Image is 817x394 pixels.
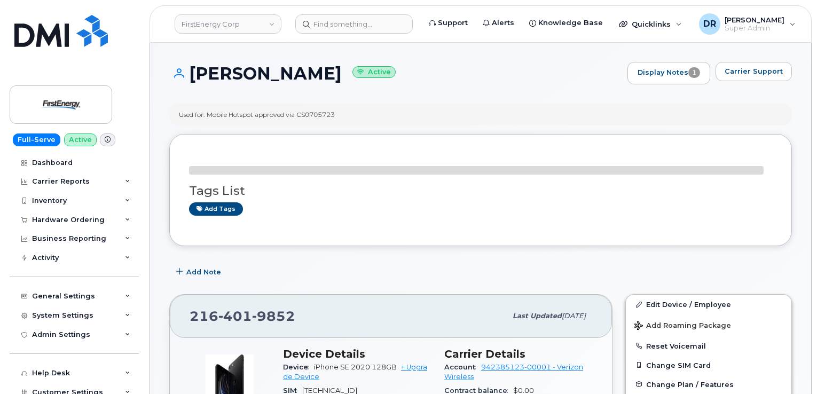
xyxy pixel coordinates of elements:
[314,363,397,371] span: iPhone SE 2020 128GB
[626,336,791,356] button: Reset Voicemail
[218,308,252,324] span: 401
[716,62,792,81] button: Carrier Support
[444,348,593,360] h3: Carrier Details
[444,363,583,381] a: 942385123-00001 - Verizon Wireless
[627,62,710,84] a: Display Notes1
[626,295,791,314] a: Edit Device / Employee
[725,66,783,76] span: Carrier Support
[352,66,396,78] small: Active
[688,67,700,78] span: 1
[186,267,221,277] span: Add Note
[626,314,791,336] button: Add Roaming Package
[283,363,427,381] a: + Upgrade Device
[562,312,586,320] span: [DATE]
[169,262,230,281] button: Add Note
[626,375,791,394] button: Change Plan / Features
[513,312,562,320] span: Last updated
[189,202,243,216] a: Add tags
[190,308,295,324] span: 216
[444,363,481,371] span: Account
[179,110,335,119] div: Used for: Mobile Hotspot approved via CS0705723
[626,356,791,375] button: Change SIM Card
[283,363,314,371] span: Device
[169,64,622,83] h1: [PERSON_NAME]
[634,321,731,332] span: Add Roaming Package
[646,380,734,388] span: Change Plan / Features
[283,348,431,360] h3: Device Details
[252,308,295,324] span: 9852
[189,184,772,198] h3: Tags List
